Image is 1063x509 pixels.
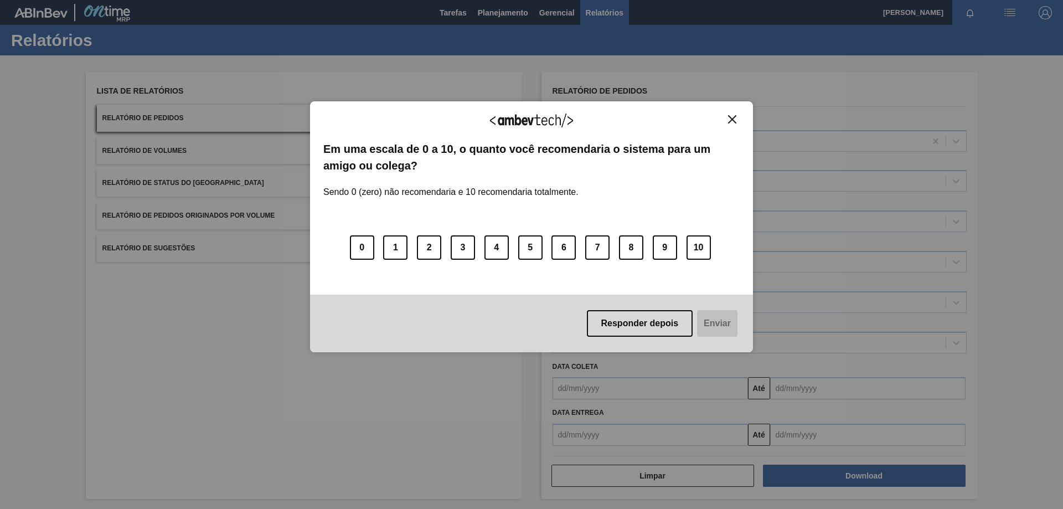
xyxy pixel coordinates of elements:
label: Sendo 0 (zero) não recomendaria e 10 recomendaria totalmente. [323,174,579,197]
button: Responder depois [587,310,693,337]
label: Em uma escala de 0 a 10, o quanto você recomendaria o sistema para um amigo ou colega? [323,141,740,174]
button: 2 [417,235,441,260]
button: 10 [687,235,711,260]
button: 7 [585,235,610,260]
button: 3 [451,235,475,260]
button: 1 [383,235,407,260]
img: Close [728,115,736,124]
img: Logo Ambevtech [490,114,573,127]
button: 0 [350,235,374,260]
button: Close [725,115,740,124]
button: 6 [551,235,576,260]
button: 5 [518,235,543,260]
button: 9 [653,235,677,260]
button: 4 [484,235,509,260]
button: 8 [619,235,643,260]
